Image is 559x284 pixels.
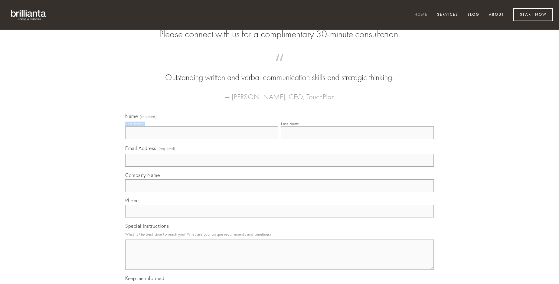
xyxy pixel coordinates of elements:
[125,230,434,238] p: What is the best time to reach you? What are your unique requirements and timelines?
[135,60,424,72] span: “
[135,60,424,83] blockquote: Outstanding written and verbal communication skills and strategic thinking.
[125,145,156,151] span: Email Address
[125,172,160,178] span: Company Name
[159,145,175,153] span: (required)
[125,275,164,281] span: Keep me informed
[125,197,139,204] span: Phone
[140,115,157,119] span: (required)
[410,10,432,20] a: Home
[6,6,51,24] img: brillianta - research, strategy, marketing
[135,83,424,103] figcaption: — [PERSON_NAME], CEO, TouchPlan
[513,8,553,21] a: Start Now
[125,122,144,126] div: First Name
[463,10,483,20] a: Blog
[281,122,299,126] div: Last Name
[485,10,508,20] a: About
[125,113,138,119] span: Name
[125,28,434,40] h2: Please connect with us for a complimentary 30-minute consultation.
[125,223,169,229] span: Special Instructions
[433,10,462,20] a: Services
